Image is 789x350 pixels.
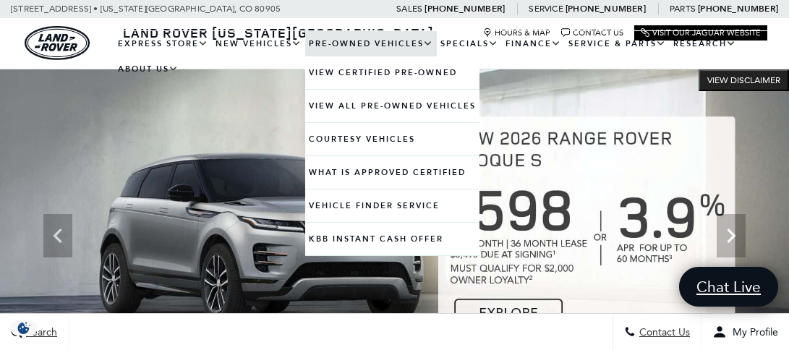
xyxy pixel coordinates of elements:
span: Contact Us [636,326,690,338]
span: Service [529,4,563,14]
img: Land Rover [25,26,90,60]
a: [STREET_ADDRESS] • [US_STATE][GEOGRAPHIC_DATA], CO 80905 [11,4,281,14]
a: [PHONE_NUMBER] [698,3,778,14]
span: Sales [396,4,422,14]
a: [PHONE_NUMBER] [425,3,505,14]
span: Chat Live [689,277,768,296]
a: EXPRESS STORE [114,31,212,56]
a: [PHONE_NUMBER] [566,3,646,14]
a: About Us [114,56,182,82]
a: Visit Our Jaguar Website [641,28,761,38]
img: Opt-Out Icon [7,320,40,336]
a: Research [670,31,740,56]
span: Parts [670,4,696,14]
a: Hours & Map [483,28,550,38]
div: Previous [43,214,72,257]
span: My Profile [727,326,778,338]
a: KBB Instant Cash Offer [305,223,479,255]
div: Next [717,214,746,257]
span: Land Rover [US_STATE][GEOGRAPHIC_DATA] [123,24,434,41]
nav: Main Navigation [114,31,767,82]
a: Vehicle Finder Service [305,189,479,222]
a: Service & Parts [565,31,670,56]
section: Click to Open Cookie Consent Modal [7,320,40,336]
a: Specials [437,31,502,56]
a: What Is Approved Certified [305,156,479,189]
a: View All Pre-Owned Vehicles [305,90,479,122]
a: Courtesy Vehicles [305,123,479,155]
a: Finance [502,31,565,56]
a: Land Rover [US_STATE][GEOGRAPHIC_DATA] [114,24,443,41]
a: Chat Live [679,267,778,307]
a: Pre-Owned Vehicles [305,31,437,56]
button: Open user profile menu [701,314,789,350]
a: New Vehicles [212,31,305,56]
a: land-rover [25,26,90,60]
a: Contact Us [561,28,623,38]
a: View Certified Pre-Owned [305,56,479,89]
